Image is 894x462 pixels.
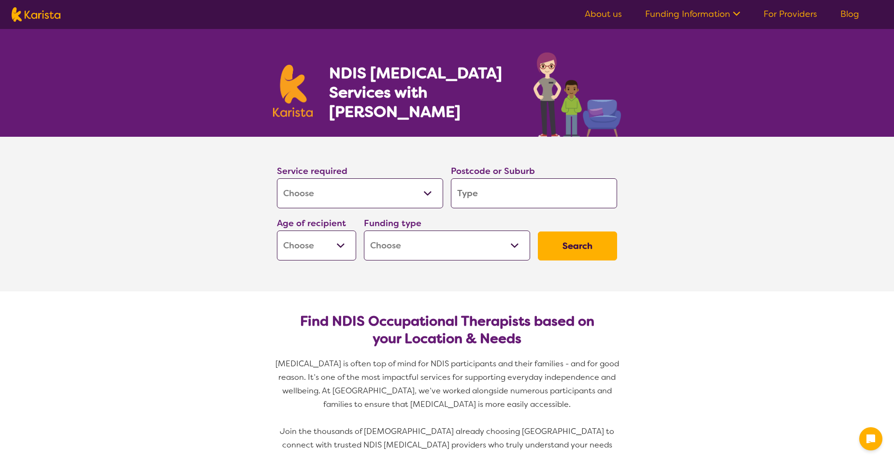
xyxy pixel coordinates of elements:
[451,165,535,177] label: Postcode or Suburb
[12,7,60,22] img: Karista logo
[585,8,622,20] a: About us
[364,217,421,229] label: Funding type
[451,178,617,208] input: Type
[277,217,346,229] label: Age of recipient
[273,65,313,117] img: Karista logo
[645,8,740,20] a: Funding Information
[285,313,609,347] h2: Find NDIS Occupational Therapists based on your Location & Needs
[277,165,347,177] label: Service required
[538,231,617,260] button: Search
[273,425,621,452] div: Join the thousands of [DEMOGRAPHIC_DATA] already choosing [GEOGRAPHIC_DATA] to connect with trust...
[329,63,517,121] h1: NDIS [MEDICAL_DATA] Services with [PERSON_NAME]
[764,8,817,20] a: For Providers
[273,357,621,411] div: [MEDICAL_DATA] is often top of mind for NDIS participants and their families - and for good reaso...
[840,8,859,20] a: Blog
[534,52,621,137] img: occupational-therapy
